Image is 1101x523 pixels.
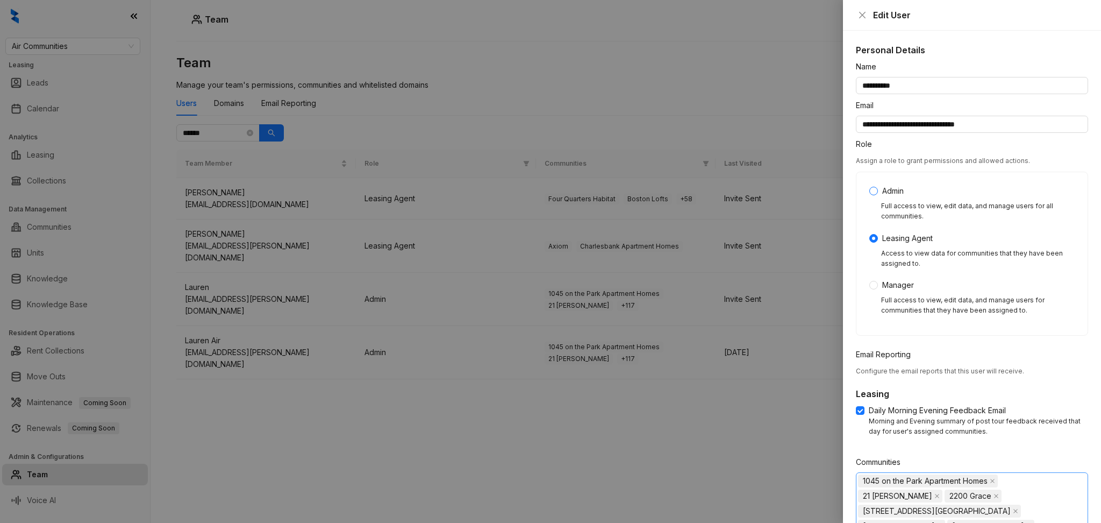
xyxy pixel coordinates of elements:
[869,416,1088,437] div: Morning and Evening summary of post tour feedback received that day for user's assigned communities.
[858,475,998,487] span: 1045 on the Park Apartment Homes
[881,249,1075,269] div: Access to view data for communities that they have been assigned to.
[990,478,995,484] span: close
[858,11,867,19] span: close
[856,100,881,111] label: Email
[856,138,879,150] label: Role
[863,490,932,502] span: 21 [PERSON_NAME]
[873,9,1088,22] div: Edit User
[881,295,1075,316] div: Full access to view, edit data, and manage users for communities that they have been assigned to.
[878,185,908,197] span: Admin
[858,505,1021,518] span: 3400 Avenue of the Arts
[856,387,1088,400] h5: Leasing
[856,456,907,468] label: Communities
[856,77,1088,94] input: Name
[949,490,991,502] span: 2200 Grace
[864,405,1010,416] span: Daily Morning Evening Feedback Email
[934,493,940,499] span: close
[856,367,1024,375] span: Configure the email reports that this user will receive.
[856,349,918,361] label: Email Reporting
[856,44,1088,56] h5: Personal Details
[878,232,937,244] span: Leasing Agent
[945,490,1002,503] span: 2200 Grace
[863,505,1011,517] span: [STREET_ADDRESS][GEOGRAPHIC_DATA]
[878,279,918,291] span: Manager
[856,9,869,22] button: Close
[881,201,1075,222] div: Full access to view, edit data, and manage users for all communities.
[993,493,999,499] span: close
[856,116,1088,133] input: Email
[856,157,1030,165] span: Assign a role to grant permissions and allowed actions.
[1013,508,1018,514] span: close
[856,61,883,73] label: Name
[858,490,942,503] span: 21 Fitzsimons
[863,475,988,487] span: 1045 on the Park Apartment Homes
